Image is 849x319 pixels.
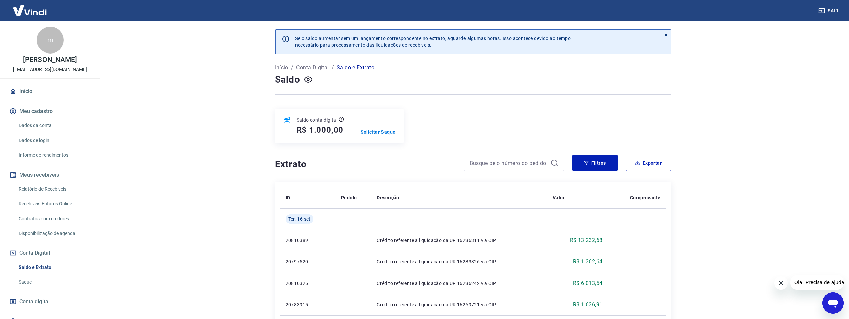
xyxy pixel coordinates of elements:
[553,194,565,201] p: Valor
[23,56,77,63] p: [PERSON_NAME]
[295,35,571,48] p: Se o saldo aumentar sem um lançamento correspondente no extrato, aguarde algumas horas. Isso acon...
[286,258,330,265] p: 20797520
[8,294,92,309] a: Conta digital
[275,73,300,86] h4: Saldo
[8,104,92,119] button: Meu cadastro
[341,194,357,201] p: Pedido
[16,212,92,226] a: Contratos com credores
[16,260,92,274] a: Saldo e Extrato
[822,292,844,314] iframe: Botão para abrir a janela de mensagens
[573,279,602,287] p: R$ 6.013,54
[16,148,92,162] a: Informe de rendimentos
[296,64,329,72] a: Conta Digital
[286,280,330,287] p: 20810325
[296,117,338,123] p: Saldo conta digital
[286,301,330,308] p: 20783915
[337,64,374,72] p: Saldo e Extrato
[470,158,548,168] input: Busque pelo número do pedido
[16,182,92,196] a: Relatório de Recebíveis
[572,155,618,171] button: Filtros
[13,66,87,73] p: [EMAIL_ADDRESS][DOMAIN_NAME]
[296,125,344,135] h5: R$ 1.000,00
[332,64,334,72] p: /
[817,5,841,17] button: Sair
[16,275,92,289] a: Saque
[570,236,603,244] p: R$ 13.232,68
[8,84,92,99] a: Início
[286,194,290,201] p: ID
[790,275,844,290] iframe: Mensagem da empresa
[377,301,542,308] p: Crédito referente à liquidação da UR 16269721 via CIP
[377,194,399,201] p: Descrição
[16,119,92,132] a: Dados da conta
[8,0,52,21] img: Vindi
[630,194,660,201] p: Comprovante
[19,297,50,306] span: Conta digital
[288,216,311,222] span: Ter, 16 set
[361,129,396,135] a: Solicitar Saque
[275,64,288,72] a: Início
[16,227,92,240] a: Disponibilização de agenda
[16,134,92,147] a: Dados de login
[275,157,456,171] h4: Extrato
[8,168,92,182] button: Meus recebíveis
[16,197,92,211] a: Recebíveis Futuros Online
[377,280,542,287] p: Crédito referente à liquidação da UR 16296242 via CIP
[377,237,542,244] p: Crédito referente à liquidação da UR 16296311 via CIP
[573,258,602,266] p: R$ 1.362,64
[626,155,671,171] button: Exportar
[774,276,788,290] iframe: Fechar mensagem
[291,64,293,72] p: /
[573,301,602,309] p: R$ 1.636,91
[8,246,92,260] button: Conta Digital
[286,237,330,244] p: 20810389
[37,27,64,54] div: m
[377,258,542,265] p: Crédito referente à liquidação da UR 16283326 via CIP
[4,5,56,10] span: Olá! Precisa de ajuda?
